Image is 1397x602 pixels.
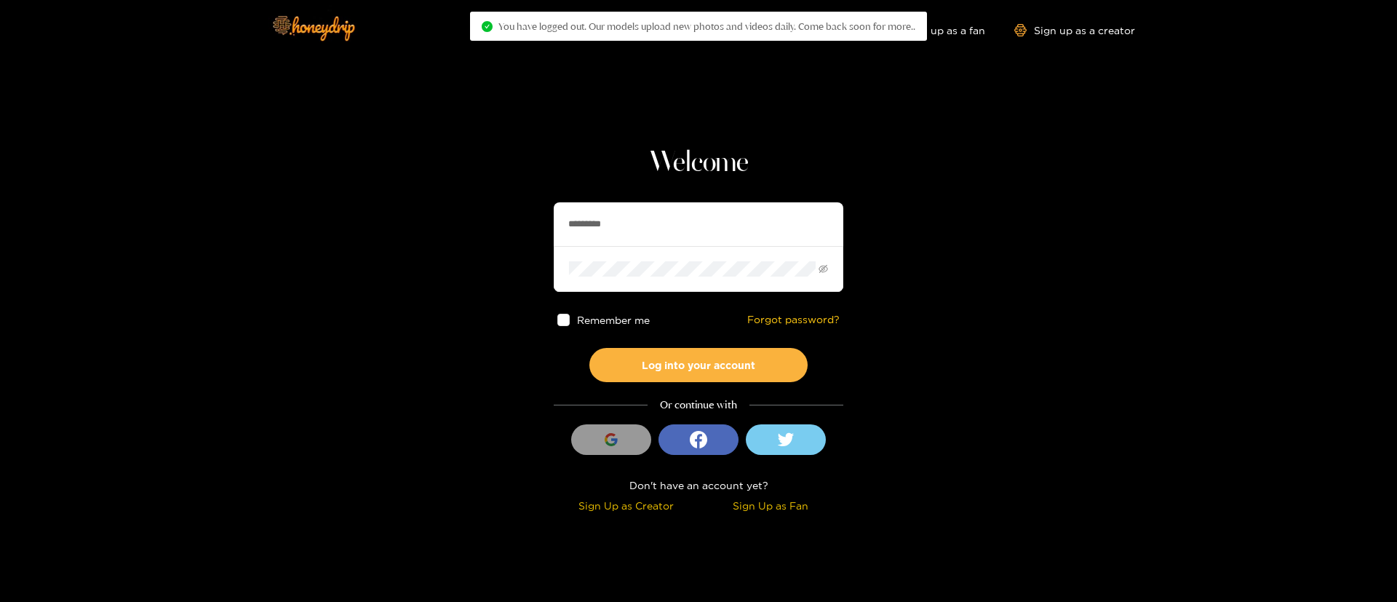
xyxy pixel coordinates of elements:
div: Sign Up as Creator [557,497,695,514]
button: Log into your account [589,348,808,382]
span: check-circle [482,21,493,32]
a: Sign up as a fan [885,24,985,36]
a: Sign up as a creator [1014,24,1135,36]
div: Or continue with [554,397,843,413]
span: Remember me [577,314,650,325]
span: eye-invisible [819,264,828,274]
div: Don't have an account yet? [554,477,843,494]
h1: Welcome [554,146,843,181]
span: You have logged out. Our models upload new photos and videos daily. Come back soon for more.. [498,20,915,32]
a: Forgot password? [747,314,840,326]
div: Sign Up as Fan [702,497,840,514]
